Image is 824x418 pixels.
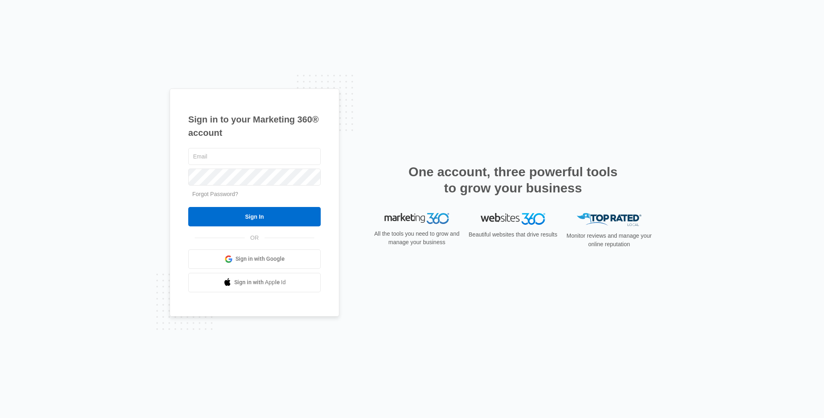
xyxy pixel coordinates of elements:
[245,234,265,242] span: OR
[192,191,238,197] a: Forgot Password?
[406,164,620,196] h2: One account, three powerful tools to grow your business
[235,255,285,263] span: Sign in with Google
[188,113,321,139] h1: Sign in to your Marketing 360® account
[481,213,545,225] img: Websites 360
[234,278,286,287] span: Sign in with Apple Id
[188,273,321,292] a: Sign in with Apple Id
[564,232,654,249] p: Monitor reviews and manage your online reputation
[385,213,449,224] img: Marketing 360
[468,230,558,239] p: Beautiful websites that drive results
[372,230,462,247] p: All the tools you need to grow and manage your business
[188,207,321,226] input: Sign In
[188,249,321,269] a: Sign in with Google
[188,148,321,165] input: Email
[577,213,641,226] img: Top Rated Local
